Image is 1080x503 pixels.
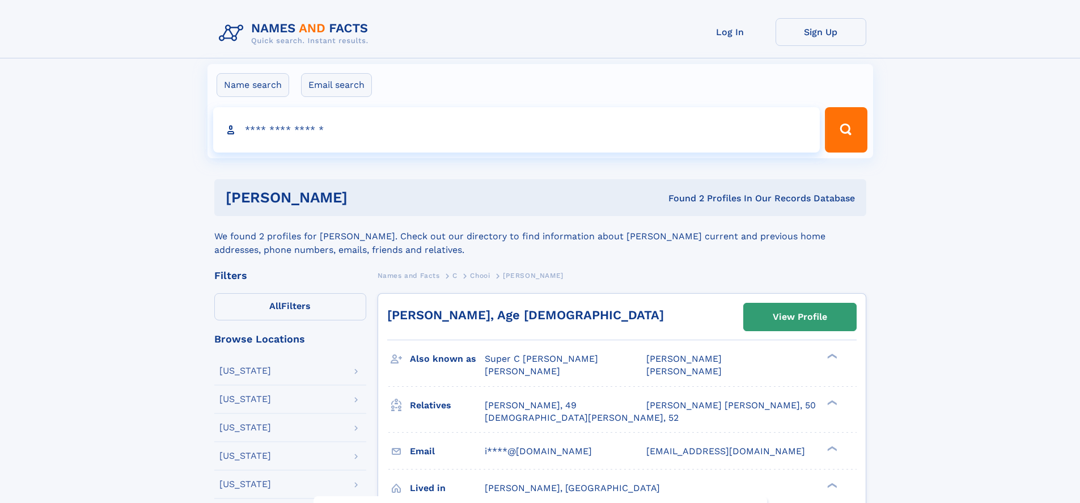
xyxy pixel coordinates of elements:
a: [PERSON_NAME], Age [DEMOGRAPHIC_DATA] [387,308,664,322]
div: [US_STATE] [219,366,271,375]
h3: Relatives [410,396,485,415]
label: Filters [214,293,366,320]
a: [PERSON_NAME], 49 [485,399,577,412]
span: [PERSON_NAME], [GEOGRAPHIC_DATA] [485,483,660,493]
div: [US_STATE] [219,451,271,460]
div: Filters [214,270,366,281]
span: Chooi [470,272,490,280]
span: [PERSON_NAME] [646,353,722,364]
span: All [269,301,281,311]
span: [PERSON_NAME] [503,272,564,280]
span: Super C [PERSON_NAME] [485,353,598,364]
a: [PERSON_NAME] [PERSON_NAME], 50 [646,399,816,412]
a: C [452,268,458,282]
span: [EMAIL_ADDRESS][DOMAIN_NAME] [646,446,805,456]
div: ❯ [824,399,838,406]
a: View Profile [744,303,856,331]
div: Browse Locations [214,334,366,344]
span: [PERSON_NAME] [485,366,560,377]
div: View Profile [773,304,827,330]
button: Search Button [825,107,867,153]
div: ❯ [824,353,838,360]
label: Email search [301,73,372,97]
span: C [452,272,458,280]
div: [US_STATE] [219,395,271,404]
span: [PERSON_NAME] [646,366,722,377]
label: Name search [217,73,289,97]
div: ❯ [824,481,838,489]
a: Chooi [470,268,490,282]
a: Sign Up [776,18,866,46]
div: ❯ [824,445,838,452]
a: Log In [685,18,776,46]
input: search input [213,107,820,153]
img: Logo Names and Facts [214,18,378,49]
h3: Email [410,442,485,461]
div: [US_STATE] [219,480,271,489]
div: We found 2 profiles for [PERSON_NAME]. Check out our directory to find information about [PERSON_... [214,216,866,257]
div: Found 2 Profiles In Our Records Database [508,192,855,205]
h3: Also known as [410,349,485,369]
a: [DEMOGRAPHIC_DATA][PERSON_NAME], 52 [485,412,679,424]
div: [US_STATE] [219,423,271,432]
h3: Lived in [410,479,485,498]
a: Names and Facts [378,268,440,282]
h1: [PERSON_NAME] [226,191,508,205]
